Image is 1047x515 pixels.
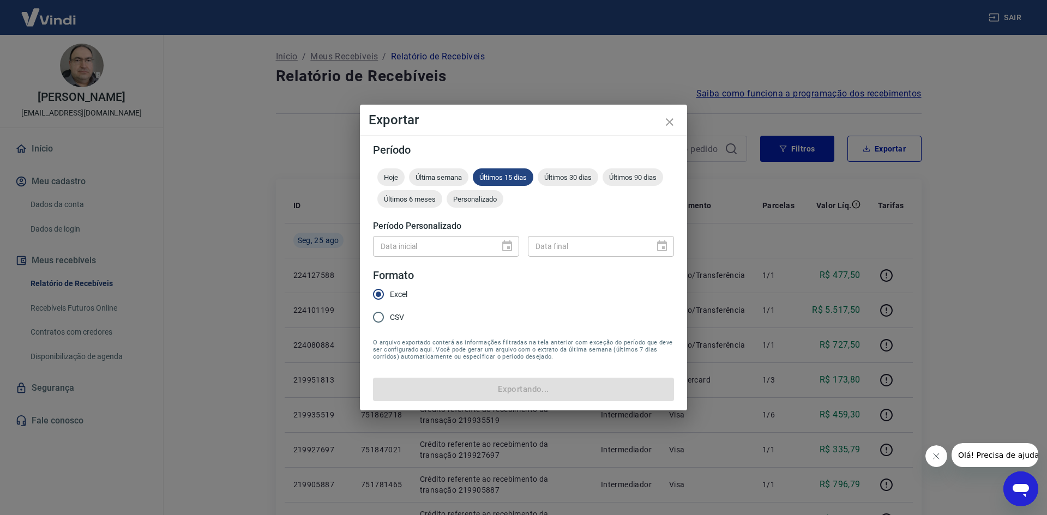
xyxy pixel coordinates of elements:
div: Últimos 6 meses [377,190,442,208]
iframe: Fechar mensagem [925,445,947,467]
span: Últimos 30 dias [538,173,598,181]
span: Últimos 90 dias [603,173,663,181]
span: Excel [390,289,407,300]
span: CSV [390,312,404,323]
input: DD/MM/YYYY [528,236,647,256]
span: Última semana [409,173,468,181]
span: Olá! Precisa de ajuda? [7,8,92,16]
legend: Formato [373,268,414,283]
div: Últimos 15 dias [473,168,533,186]
span: Personalizado [447,195,503,203]
span: Últimos 6 meses [377,195,442,203]
span: Últimos 15 dias [473,173,533,181]
div: Personalizado [447,190,503,208]
button: close [657,109,683,135]
span: O arquivo exportado conterá as informações filtradas na tela anterior com exceção do período que ... [373,339,674,360]
div: Últimos 30 dias [538,168,598,186]
h5: Período Personalizado [373,221,674,232]
div: Última semana [409,168,468,186]
div: Últimos 90 dias [603,168,663,186]
h4: Exportar [369,113,678,126]
div: Hoje [377,168,405,186]
iframe: Botão para abrir a janela de mensagens [1003,471,1038,506]
iframe: Mensagem da empresa [952,443,1038,467]
h5: Período [373,144,674,155]
input: DD/MM/YYYY [373,236,492,256]
span: Hoje [377,173,405,181]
